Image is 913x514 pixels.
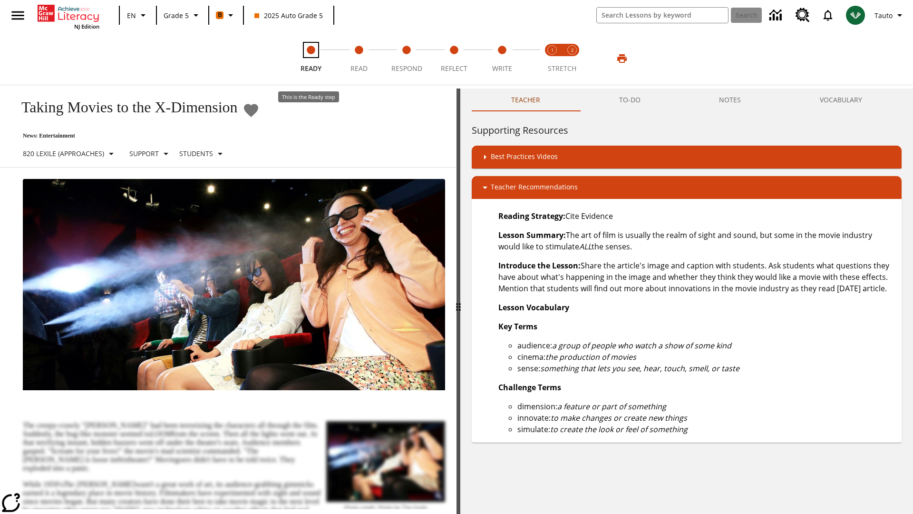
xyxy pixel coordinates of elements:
[517,401,894,412] li: dimension:
[790,2,816,28] a: Resource Center, Will open in new tab
[840,3,871,28] button: Select a new avatar
[498,230,566,240] strong: Lesson Summary:
[517,351,894,363] li: cinema:
[517,340,894,351] li: audience:
[680,89,781,111] button: NOTES
[212,7,240,24] button: Boost Class color is orange. Change class color
[517,363,894,374] li: sense:
[38,3,99,30] div: Home
[460,89,913,514] div: activity
[780,89,902,111] button: VOCABULARY
[871,7,909,24] button: Profile/Settings
[472,146,902,168] div: Best Practices Videos
[874,10,893,20] span: Tauto
[550,424,688,435] em: to create the look or feel of something
[498,229,894,252] p: The art of film is usually the realm of sight and sound, but some in the movie industry would lik...
[557,401,666,412] em: a feature or part of something
[498,211,565,221] strong: Reading Strategy:
[74,23,99,30] span: NJ Edition
[175,145,230,162] button: Select Student
[517,424,894,435] li: simulate:
[498,260,894,294] p: Share the article's image and caption with students. Ask students what questions they have about ...
[491,151,558,163] p: Best Practices Videos
[548,64,576,73] span: STRETCH
[218,9,222,21] span: B
[179,148,213,158] p: Students
[456,89,460,514] div: Press Enter or Spacebar and then press right and left arrow keys to move the slider
[23,148,104,158] p: 820 Lexile (Approaches)
[472,176,902,199] div: Teacher Recommendations
[498,382,561,393] strong: Challenge Terms
[498,260,581,271] strong: Introduce the Lesson:
[129,148,159,158] p: Support
[254,10,323,20] span: 2025 Auto Grade 5
[472,89,902,111] div: Instructional Panel Tabs
[11,99,238,116] h1: Taking Movies to the X-Dimension
[552,340,731,351] em: a group of people who watch a show of some kind
[126,145,175,162] button: Scaffolds, Support
[580,89,680,111] button: TO-DO
[123,7,153,24] button: Language: EN, Select a language
[19,145,121,162] button: Select Lexile, 820 Lexile (Approaches)
[545,352,636,362] em: the production of movies
[491,182,578,193] p: Teacher Recommendations
[441,64,467,73] span: Reflect
[391,64,422,73] span: Respond
[492,64,512,73] span: Write
[379,32,434,85] button: Respond step 3 of 5
[278,91,339,102] div: This is the Ready step
[331,32,386,85] button: Read step 2 of 5
[498,210,894,222] p: Cite Evidence
[498,321,537,332] strong: Key Terms
[551,413,687,423] em: to make changes or create new things
[4,1,32,30] button: Open side menu
[816,3,840,28] a: Notifications
[597,8,728,23] input: search field
[846,6,865,25] img: avatar image
[472,89,580,111] button: Teacher
[579,241,592,252] em: ALL
[243,102,260,119] button: Add to Favorites - Taking Movies to the X-Dimension
[301,64,321,73] span: Ready
[160,7,205,24] button: Grade: Grade 5, Select a grade
[517,412,894,424] li: innovate:
[551,47,554,53] text: 1
[283,32,339,85] button: Ready step 1 of 5
[538,32,566,85] button: Stretch Read step 1 of 2
[127,10,136,20] span: EN
[475,32,530,85] button: Write step 5 of 5
[164,10,189,20] span: Grade 5
[540,363,739,374] em: something that lets you see, hear, touch, smell, or taste
[427,32,482,85] button: Reflect step 4 of 5
[764,2,790,29] a: Data Center
[11,132,260,139] p: News: Entertainment
[558,32,586,85] button: Stretch Respond step 2 of 2
[472,123,902,138] h6: Supporting Resources
[350,64,368,73] span: Read
[23,179,445,390] img: Panel in front of the seats sprays water mist to the happy audience at a 4DX-equipped theater.
[571,47,573,53] text: 2
[498,302,569,313] strong: Lesson Vocabulary
[607,50,637,67] button: Print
